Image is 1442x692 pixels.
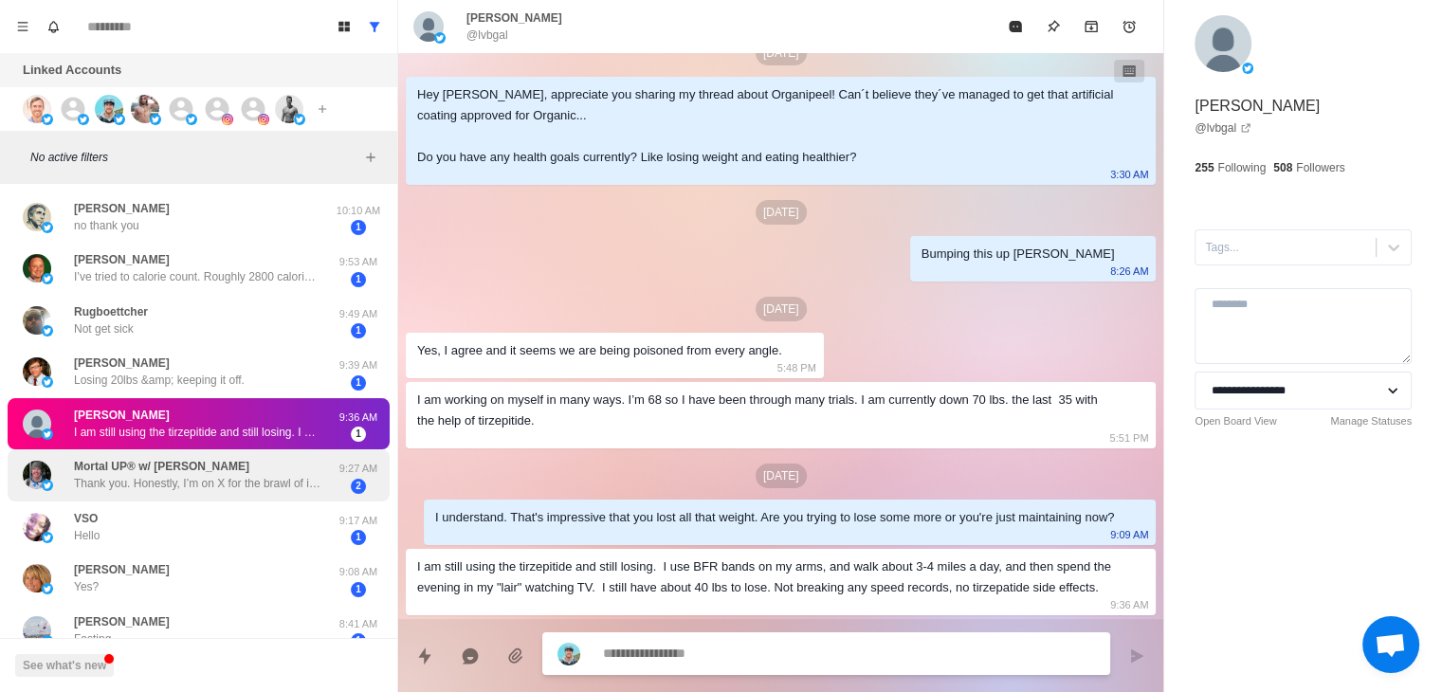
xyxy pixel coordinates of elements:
[996,8,1034,46] button: Mark as read
[42,222,53,233] img: picture
[42,273,53,284] img: picture
[74,561,170,578] p: [PERSON_NAME]
[1330,413,1412,429] a: Manage Statuses
[756,200,807,225] p: [DATE]
[275,95,303,123] img: picture
[1296,159,1344,176] p: Followers
[1195,159,1214,176] p: 255
[351,375,366,391] span: 1
[1110,8,1148,46] button: Add reminder
[413,11,444,42] img: picture
[1110,524,1148,545] p: 9:09 AM
[131,95,159,123] img: picture
[23,357,51,386] img: picture
[466,27,508,44] p: @lvbgal
[335,306,382,322] p: 9:49 AM
[351,479,366,494] span: 2
[335,513,382,529] p: 9:17 AM
[23,61,121,80] p: Linked Accounts
[335,461,382,477] p: 9:27 AM
[1195,95,1320,118] p: [PERSON_NAME]
[114,114,125,125] img: picture
[1110,261,1148,282] p: 8:26 AM
[1072,8,1110,46] button: Archive
[42,325,53,337] img: picture
[359,146,382,169] button: Add filters
[417,390,1114,431] div: I am working on myself in many ways. I’m 68 so I have been through many trials. I am currently do...
[351,323,366,338] span: 1
[74,251,170,268] p: [PERSON_NAME]
[922,244,1115,264] div: Bumping this up [PERSON_NAME]
[150,114,161,125] img: picture
[74,217,139,234] p: no thank you
[74,355,170,372] p: [PERSON_NAME]
[1110,164,1148,185] p: 3:30 AM
[42,532,53,543] img: picture
[23,461,51,489] img: picture
[23,203,51,231] img: picture
[1242,63,1253,74] img: picture
[74,268,320,285] p: I’ve tried to calorie count. Roughly 2800 calories to maintain my weight is what ive been told. T...
[351,633,366,648] span: 1
[95,95,123,123] img: picture
[756,297,807,321] p: [DATE]
[1195,413,1276,429] a: Open Board View
[351,427,366,442] span: 1
[335,410,382,426] p: 9:36 AM
[434,32,446,44] img: picture
[74,458,249,475] p: Mortal UP® w/ [PERSON_NAME]
[74,613,170,630] p: [PERSON_NAME]
[1217,159,1266,176] p: Following
[74,200,170,217] p: [PERSON_NAME]
[74,630,111,647] p: Fasting
[74,475,320,492] p: Thank you. Honestly, I’m on X for the brawl of it all. From time to time, it's a break from day. ...
[23,564,51,592] img: picture
[23,410,51,438] img: picture
[74,527,100,544] p: Hello
[23,254,51,282] img: picture
[351,582,366,597] span: 1
[42,114,53,125] img: picture
[335,357,382,373] p: 9:39 AM
[42,635,53,646] img: picture
[78,114,89,125] img: picture
[1195,15,1251,72] img: picture
[777,357,816,378] p: 5:48 PM
[23,616,51,645] img: picture
[23,95,51,123] img: picture
[351,530,366,545] span: 1
[42,480,53,491] img: picture
[23,513,51,541] img: picture
[466,9,562,27] p: [PERSON_NAME]
[311,98,334,120] button: Add account
[1273,159,1292,176] p: 508
[294,114,305,125] img: picture
[335,616,382,632] p: 8:41 AM
[1110,594,1148,615] p: 9:36 AM
[1109,428,1148,448] p: 5:51 PM
[74,372,245,389] p: Losing 20lbs &amp; keeping it off.
[417,340,782,361] div: Yes, I agree and it seems we are being poisoned from every angle.
[74,303,148,320] p: Rugboettcher
[329,11,359,42] button: Board View
[557,643,580,665] img: picture
[23,306,51,335] img: picture
[497,637,535,675] button: Add media
[335,254,382,270] p: 9:53 AM
[30,149,359,166] p: No active filters
[42,376,53,388] img: picture
[74,407,170,424] p: [PERSON_NAME]
[74,578,99,595] p: Yes?
[38,11,68,42] button: Notifications
[222,114,233,125] img: picture
[417,84,1114,168] div: Hey [PERSON_NAME], appreciate you sharing my thread about Organipeel! Can´t believe they´ve manag...
[1362,616,1419,673] a: Open chat
[335,203,382,219] p: 10:10 AM
[359,11,390,42] button: Show all conversations
[186,114,197,125] img: picture
[435,507,1114,528] div: I understand. That's impressive that you lost all that weight. Are you trying to lose some more o...
[1118,637,1156,675] button: Send message
[42,428,53,440] img: picture
[74,510,98,527] p: VSO
[451,637,489,675] button: Reply with AI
